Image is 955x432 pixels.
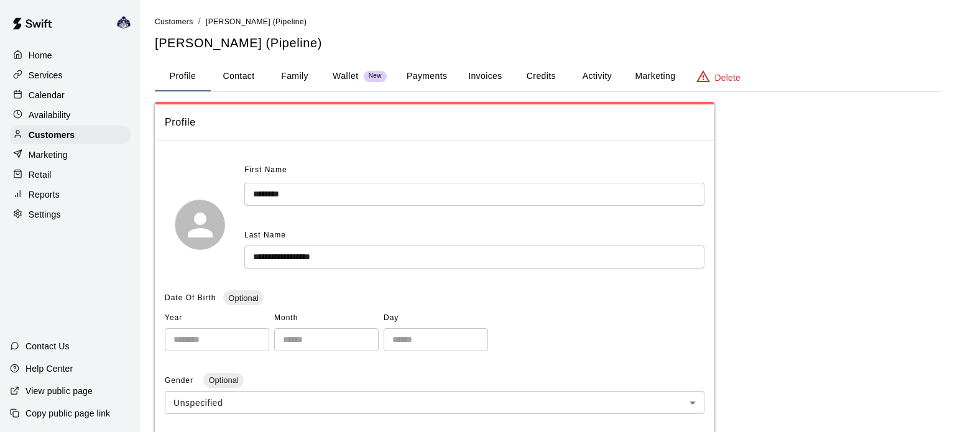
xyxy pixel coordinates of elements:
p: Home [29,49,52,62]
p: View public page [25,385,93,397]
button: Family [267,62,323,91]
img: Larry Yurkonis [116,15,131,30]
p: Customers [29,129,75,141]
span: Date Of Birth [165,293,216,302]
p: Retail [29,168,52,181]
span: Customers [155,17,193,26]
a: Customers [155,16,193,26]
div: basic tabs example [155,62,940,91]
p: Calendar [29,89,65,101]
span: Profile [165,114,704,131]
button: Credits [513,62,569,91]
p: Availability [29,109,71,121]
button: Activity [569,62,625,91]
div: Larry Yurkonis [114,10,140,35]
p: Services [29,69,63,81]
span: Optional [223,293,263,303]
span: Day [384,308,488,328]
a: Home [10,46,130,65]
nav: breadcrumb [155,15,940,29]
button: Contact [211,62,267,91]
h5: [PERSON_NAME] (Pipeline) [155,35,940,52]
span: New [364,72,387,80]
div: Unspecified [165,391,704,414]
span: [PERSON_NAME] (Pipeline) [206,17,307,26]
p: Copy public page link [25,407,110,420]
span: Last Name [244,231,286,239]
span: Year [165,308,269,328]
p: Help Center [25,362,73,375]
a: Reports [10,185,130,204]
p: Contact Us [25,340,70,352]
p: Settings [29,208,61,221]
a: Services [10,66,130,85]
a: Calendar [10,86,130,104]
button: Profile [155,62,211,91]
a: Settings [10,205,130,224]
span: First Name [244,160,287,180]
li: / [198,15,201,28]
p: Wallet [333,70,359,83]
a: Marketing [10,145,130,164]
span: Gender [165,376,196,385]
span: Optional [203,375,243,385]
button: Marketing [625,62,685,91]
button: Invoices [457,62,513,91]
a: Customers [10,126,130,144]
p: Reports [29,188,60,201]
a: Retail [10,165,130,184]
a: Availability [10,106,130,124]
button: Payments [397,62,457,91]
p: Marketing [29,149,68,161]
p: Delete [715,71,740,84]
span: Month [274,308,379,328]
